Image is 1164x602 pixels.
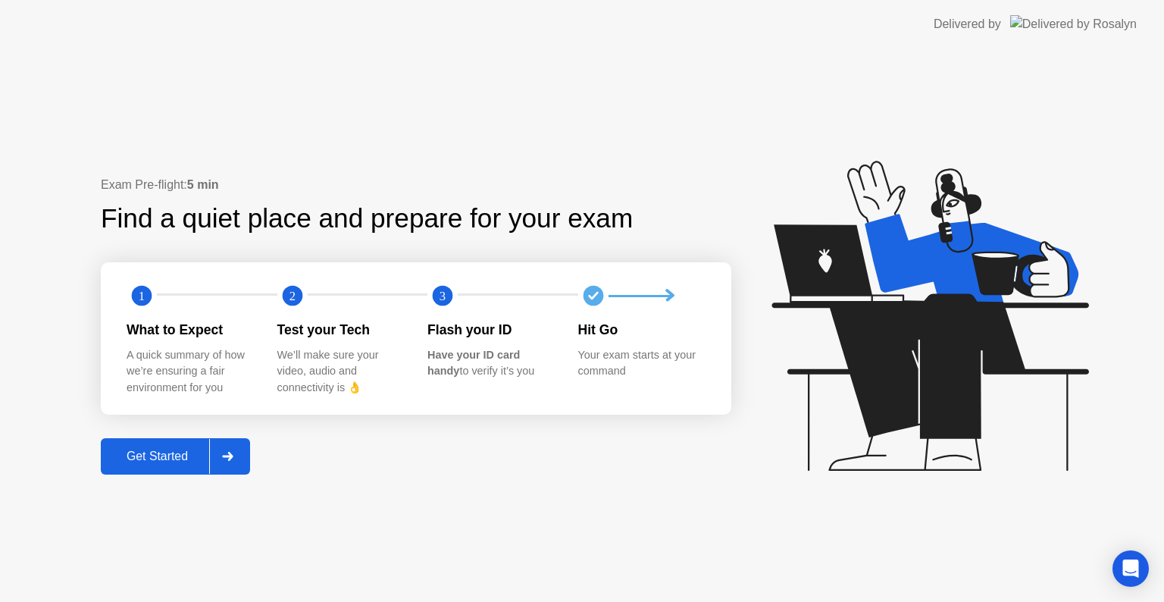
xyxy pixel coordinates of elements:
b: Have your ID card handy [427,349,520,378]
div: Delivered by [934,15,1001,33]
div: Exam Pre-flight: [101,176,731,194]
div: Open Intercom Messenger [1112,550,1149,587]
button: Get Started [101,438,250,475]
div: A quick summary of how we’re ensuring a fair environment for you [127,347,253,397]
div: Find a quiet place and prepare for your exam [101,199,635,239]
text: 2 [289,289,295,303]
div: Your exam starts at your command [578,347,705,380]
div: What to Expect [127,320,253,340]
div: Get Started [105,450,209,463]
img: Delivered by Rosalyn [1010,15,1137,33]
div: We’ll make sure your video, audio and connectivity is 👌 [277,347,404,397]
b: 5 min [187,178,219,191]
div: Hit Go [578,320,705,340]
text: 3 [440,289,446,303]
div: Test your Tech [277,320,404,340]
div: Flash your ID [427,320,554,340]
text: 1 [139,289,145,303]
div: to verify it’s you [427,347,554,380]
